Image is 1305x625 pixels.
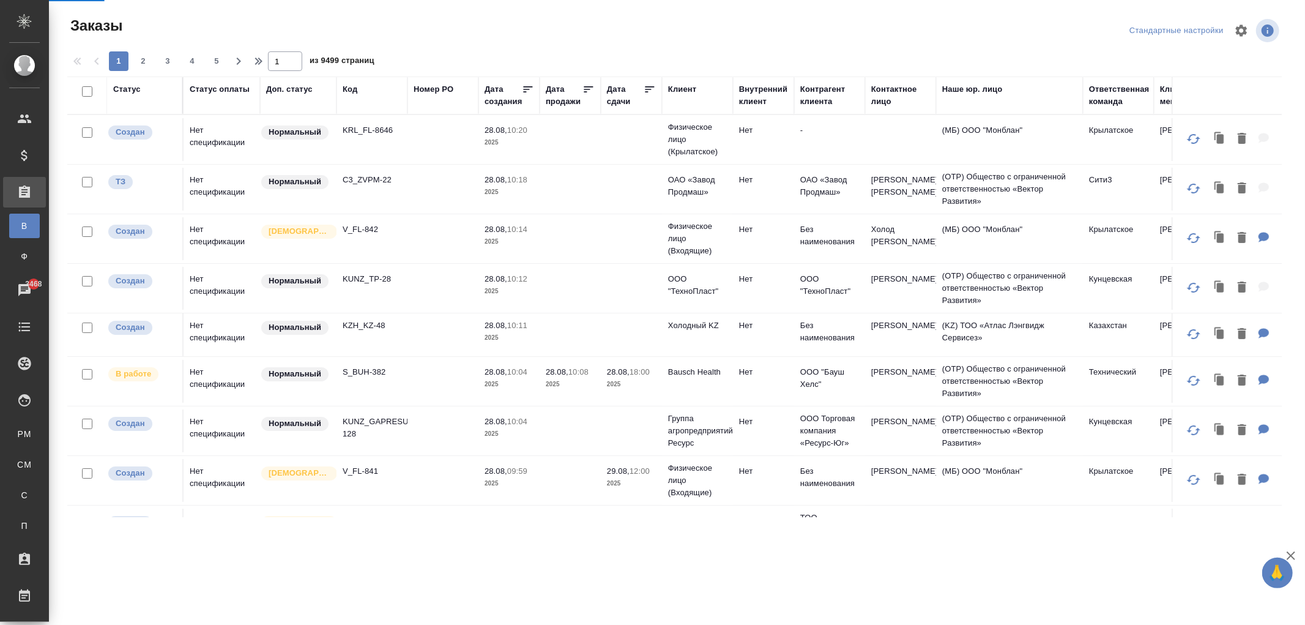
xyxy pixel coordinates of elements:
td: [PERSON_NAME] [1154,168,1225,211]
a: Ф [9,244,40,269]
td: (OTP) Общество с ограниченной ответственностью «Вектор Развития» [936,406,1083,455]
div: Выставляется автоматически при создании заказа [107,320,176,336]
p: V_FL-842 [343,223,401,236]
button: Удалить [1232,275,1252,301]
p: 28.08, [485,225,507,234]
button: 4 [182,51,202,71]
button: Обновить [1179,124,1208,154]
a: П [9,514,40,538]
td: Кунцевская [1083,410,1154,452]
p: 28.08, [485,125,507,135]
p: 10:11 [507,321,527,330]
p: Нет [739,273,788,285]
p: Нормальный [269,275,321,287]
button: Удалить [1232,226,1252,251]
p: Нет [739,515,788,527]
button: Обновить [1179,223,1208,253]
button: Удалить [1232,127,1252,152]
td: Технический [1083,360,1154,403]
td: Kassymzhanova Gaini [865,509,936,552]
td: (OTP) Общество с ограниченной ответственностью «Вектор Развития» [936,264,1083,313]
button: 🙏 [1262,558,1293,588]
p: Нет [739,174,788,186]
p: 09:57 [507,516,527,525]
td: Нет спецификации [184,267,260,310]
button: Обновить [1179,515,1208,544]
td: [PERSON_NAME] [865,360,936,403]
p: Создан [116,275,145,287]
p: [DEMOGRAPHIC_DATA] [269,225,330,238]
td: Нет спецификации [184,459,260,502]
p: 2025 [607,378,656,391]
p: Создан [116,321,145,334]
div: Выставляется автоматически для первых 3 заказов нового контактного лица. Особое внимание [260,223,330,240]
td: Крылатское [1083,459,1154,502]
p: Нет [739,416,788,428]
button: Обновить [1179,320,1208,349]
p: 2025 [485,186,534,198]
button: 2 [133,51,153,71]
div: Доп. статус [266,83,313,95]
span: 2 [133,55,153,67]
p: 09:59 [507,466,527,476]
p: Bausch Health [668,366,727,378]
div: Статус по умолчанию для стандартных заказов [260,273,330,290]
td: Крылатское [1083,118,1154,161]
td: Холод [PERSON_NAME] [865,217,936,260]
p: 18:00 [630,367,650,376]
div: Статус по умолчанию для стандартных заказов [260,366,330,383]
td: (OTP) Общество с ограниченной ответственностью «Вектор Развития» [936,357,1083,406]
td: (МБ) ООО "Монблан" [936,459,1083,502]
a: CM [9,452,40,477]
div: Номер PO [414,83,453,95]
p: 2025 [485,137,534,149]
button: Клонировать [1208,369,1232,394]
p: S_BUH-382 [343,366,401,378]
p: 2025 [485,477,534,490]
p: KRL_FL-8646 [343,124,401,137]
p: 29.08, [607,466,630,476]
p: 14:00 [630,516,650,525]
td: [PERSON_NAME] [865,459,936,502]
td: [PERSON_NAME] [1154,360,1225,403]
button: 3 [158,51,177,71]
p: Группа агропредприятий Ресурс [668,413,727,449]
p: 28.08, [485,175,507,184]
div: Клиент [668,83,696,95]
button: Клонировать [1208,468,1232,493]
td: Нет спецификации [184,168,260,211]
td: Кунцевская [1083,267,1154,310]
div: Выставляется автоматически при создании заказа [107,465,176,482]
p: Создан [116,225,145,238]
span: С [15,489,34,501]
button: Удалить [1232,468,1252,493]
div: Статус по умолчанию для стандартных заказов [260,320,330,336]
p: 2025 [485,378,534,391]
button: Клонировать [1208,517,1232,542]
button: Удалить [1232,369,1252,394]
p: Холодный KZ [668,320,727,332]
span: 3468 [18,278,49,290]
div: Дата создания [485,83,522,108]
div: Статус по умолчанию для стандартных заказов [260,416,330,432]
p: ООО "ТехноПласт" [668,273,727,298]
span: Посмотреть информацию [1256,19,1282,42]
button: Клонировать [1208,226,1232,251]
div: Выставляется автоматически при создании заказа [107,124,176,141]
p: Нет [739,320,788,332]
p: В работе [116,368,151,380]
p: 28.08, [485,274,507,283]
a: С [9,483,40,507]
div: Выставляется автоматически при создании заказа [107,273,176,290]
button: Удалить [1232,517,1252,542]
p: - [800,124,859,137]
span: Ф [15,250,34,263]
p: KUNZ_GAPRESURS-128 [343,416,401,440]
td: Крылатское [1083,217,1154,260]
a: 3468 [3,275,46,305]
div: Дата продажи [546,83,582,108]
button: Клонировать [1208,418,1232,443]
span: В [15,220,34,232]
p: 12:00 [630,466,650,476]
td: Казахстан [1083,509,1154,552]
